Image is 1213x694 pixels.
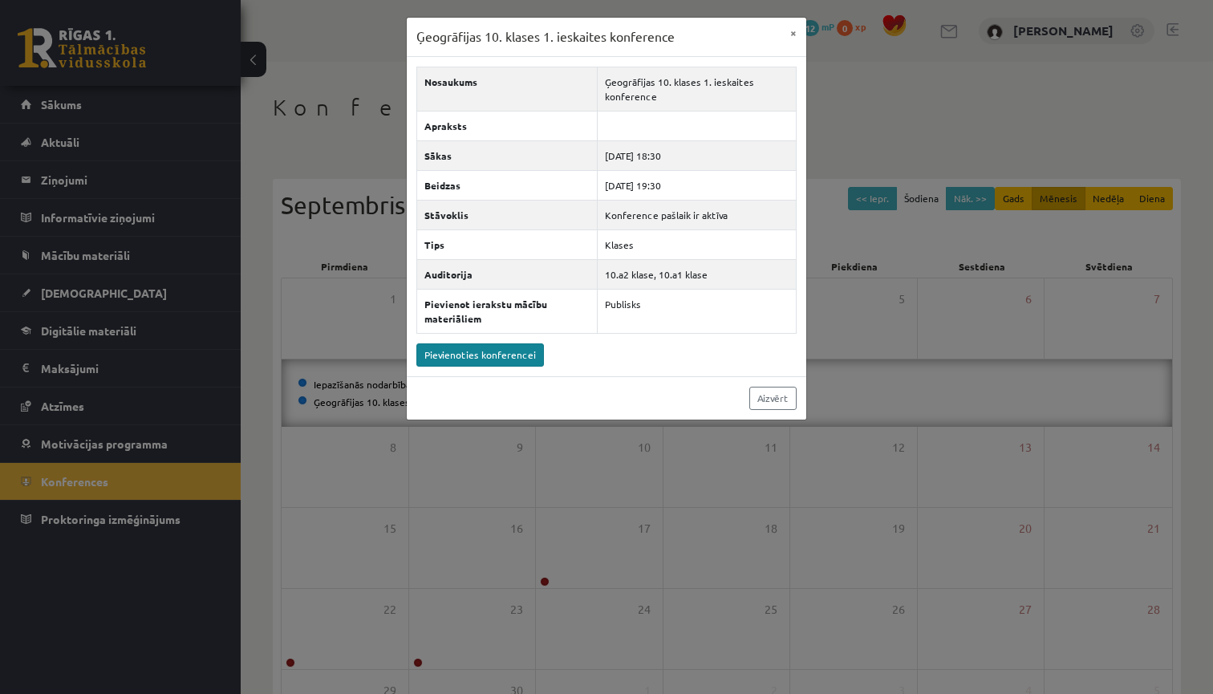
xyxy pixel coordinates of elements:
[417,200,598,229] th: Stāvoklis
[417,67,598,111] th: Nosaukums
[417,111,598,140] th: Apraksts
[598,200,797,229] td: Konference pašlaik ir aktīva
[417,289,598,333] th: Pievienot ierakstu mācību materiāliem
[417,170,598,200] th: Beidzas
[598,259,797,289] td: 10.a2 klase, 10.a1 klase
[417,229,598,259] th: Tips
[781,18,806,48] button: ×
[417,140,598,170] th: Sākas
[416,27,675,47] h3: Ģeogrāfijas 10. klases 1. ieskaites konference
[416,343,544,367] a: Pievienoties konferencei
[598,140,797,170] td: [DATE] 18:30
[598,229,797,259] td: Klases
[598,170,797,200] td: [DATE] 19:30
[598,289,797,333] td: Publisks
[417,259,598,289] th: Auditorija
[749,387,797,410] a: Aizvērt
[598,67,797,111] td: Ģeogrāfijas 10. klases 1. ieskaites konference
